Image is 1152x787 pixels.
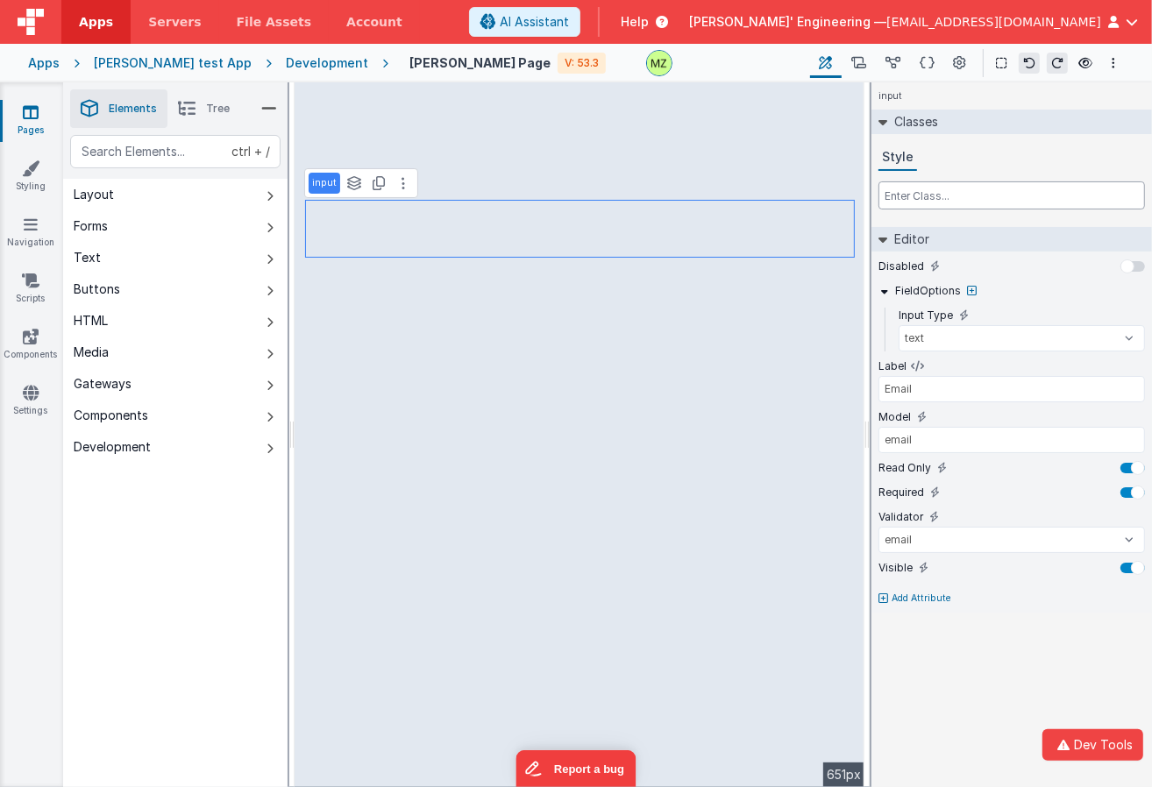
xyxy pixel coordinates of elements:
[94,54,252,72] div: [PERSON_NAME] test App
[74,344,109,361] div: Media
[558,53,606,74] div: V: 53.3
[63,400,288,431] button: Components
[878,145,917,171] button: Style
[878,359,907,373] label: Label
[878,410,911,424] label: Model
[1103,53,1124,74] button: Options
[70,135,281,168] input: Search Elements...
[878,181,1145,209] input: Enter Class...
[647,51,672,75] img: e6f0a7b3287e646a671e5b5b3f58e766
[74,407,148,424] div: Components
[409,54,551,72] h4: [PERSON_NAME] Page
[74,186,114,203] div: Layout
[63,368,288,400] button: Gateways
[109,102,157,116] span: Elements
[63,210,288,242] button: Forms
[878,510,923,524] label: Validator
[878,461,931,475] label: Read Only
[886,13,1101,31] span: [EMAIL_ADDRESS][DOMAIN_NAME]
[899,308,953,323] label: Input Type
[286,54,368,72] div: Development
[878,592,1145,606] button: Add Attribute
[74,280,120,298] div: Buttons
[28,54,60,72] div: Apps
[312,176,337,190] p: input
[231,143,251,160] div: ctrl
[689,13,1138,31] button: [PERSON_NAME]' Engineering — [EMAIL_ADDRESS][DOMAIN_NAME]
[469,7,580,37] button: AI Assistant
[887,227,929,252] h2: Editor
[892,592,951,606] p: Add Attribute
[500,13,569,31] span: AI Assistant
[63,273,288,305] button: Buttons
[148,13,201,31] span: Servers
[79,13,113,31] span: Apps
[689,13,886,31] span: [PERSON_NAME]' Engineering —
[63,337,288,368] button: Media
[878,486,924,500] label: Required
[887,110,938,134] h2: Classes
[237,13,312,31] span: File Assets
[231,135,270,168] span: + /
[823,762,864,787] div: 651px
[74,438,151,456] div: Development
[878,561,913,575] label: Visible
[516,750,636,787] iframe: Marker.io feedback button
[878,259,924,273] label: Disabled
[206,102,230,116] span: Tree
[74,217,108,235] div: Forms
[295,82,864,787] div: -->
[74,312,108,330] div: HTML
[63,431,288,463] button: Development
[895,284,961,298] label: FieldOptions
[74,375,132,393] div: Gateways
[871,82,908,110] h4: input
[63,242,288,273] button: Text
[63,305,288,337] button: HTML
[1042,729,1143,761] button: Dev Tools
[63,179,288,210] button: Layout
[74,249,101,266] div: Text
[621,13,649,31] span: Help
